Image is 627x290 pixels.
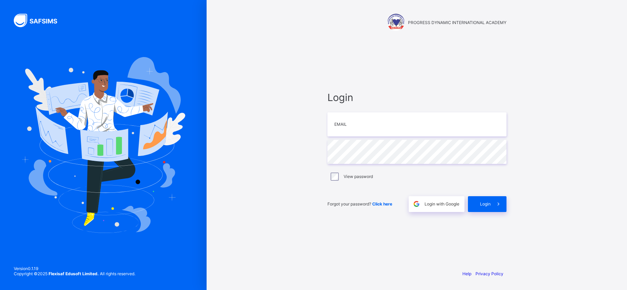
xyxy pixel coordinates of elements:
[21,57,185,233] img: Hero Image
[412,200,420,208] img: google.396cfc9801f0270233282035f929180a.svg
[408,20,506,25] span: PROGRESS DYNAMIC INTERNATIONAL ACADEMY
[14,14,65,27] img: SAFSIMS Logo
[462,271,471,276] a: Help
[14,266,135,271] span: Version 0.1.19
[14,271,135,276] span: Copyright © 2025 All rights reserved.
[476,271,503,276] a: Privacy Policy
[327,201,392,207] span: Forgot your password?
[344,174,373,179] label: View password
[327,91,506,103] span: Login
[49,271,99,276] strong: Flexisaf Edusoft Limited.
[425,201,459,207] span: Login with Google
[480,201,491,207] span: Login
[372,201,392,207] a: Click here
